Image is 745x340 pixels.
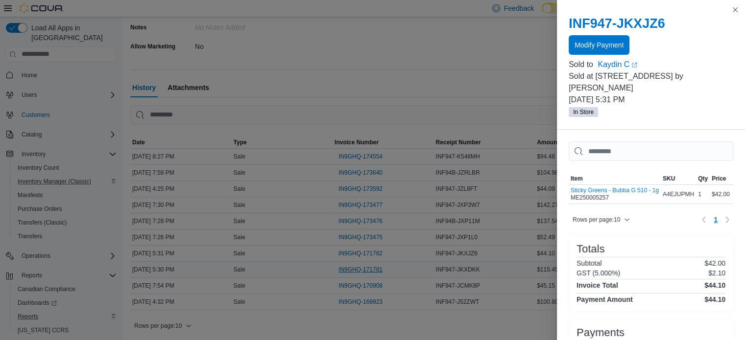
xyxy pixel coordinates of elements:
[569,35,629,55] button: Modify Payment
[710,188,732,200] div: $42.00
[573,216,620,224] span: Rows per page : 10
[708,269,725,277] p: $2.10
[569,94,733,106] p: [DATE] 5:31 PM
[729,4,741,16] button: Close this dialog
[577,243,604,255] h3: Totals
[721,214,733,226] button: Next page
[704,259,725,267] p: $42.00
[698,175,708,182] span: Qty
[569,70,733,94] p: Sold at [STREET_ADDRESS] by [PERSON_NAME]
[575,40,624,50] span: Modify Payment
[569,107,598,117] span: In Store
[710,212,721,227] button: Page 1 of 1
[631,62,637,68] svg: External link
[569,214,634,226] button: Rows per page:10
[704,295,725,303] h4: $44.10
[598,59,733,70] a: Kaydin CExternal link
[714,215,718,225] span: 1
[696,173,710,184] button: Qty
[569,59,596,70] div: Sold to
[571,187,659,194] button: Sticky Greens - Bubba G 510 - 1g
[571,187,659,202] div: ME250005257
[712,175,726,182] span: Price
[577,281,618,289] h4: Invoice Total
[573,108,594,116] span: In Store
[577,259,601,267] h6: Subtotal
[577,295,633,303] h4: Payment Amount
[577,327,625,339] h3: Payments
[710,212,721,227] ul: Pagination for table: MemoryTable from EuiInMemoryTable
[569,173,661,184] button: Item
[704,281,725,289] h4: $44.10
[569,141,733,161] input: This is a search bar. As you type, the results lower in the page will automatically filter.
[569,16,733,31] h2: INF947-JKXJZ6
[577,269,620,277] h6: GST (5.000%)
[663,175,675,182] span: SKU
[661,173,696,184] button: SKU
[698,212,733,227] nav: Pagination for table: MemoryTable from EuiInMemoryTable
[571,175,583,182] span: Item
[663,190,694,198] span: A4EJUPMH
[696,188,710,200] div: 1
[710,173,732,184] button: Price
[698,214,710,226] button: Previous page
